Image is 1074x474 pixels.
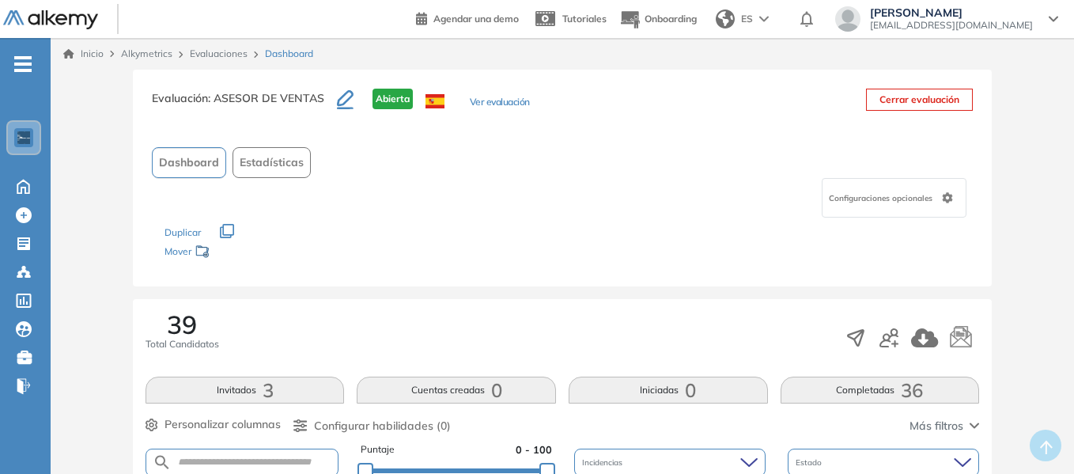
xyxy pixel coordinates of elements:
img: Logo [3,10,98,30]
button: Completadas36 [781,377,980,404]
button: Iniciadas0 [569,377,768,404]
span: Personalizar columnas [165,416,281,433]
span: Duplicar [165,226,201,238]
span: [PERSON_NAME] [870,6,1033,19]
span: : ASESOR DE VENTAS [208,91,324,105]
button: Cuentas creadas0 [357,377,556,404]
span: Tutoriales [562,13,607,25]
h3: Evaluación [152,89,337,122]
span: Alkymetrics [121,47,172,59]
button: Más filtros [909,418,979,434]
button: Dashboard [152,147,226,178]
i: - [14,63,32,66]
span: Incidencias [582,457,626,468]
span: Más filtros [909,418,963,434]
img: ESP [425,94,444,108]
span: Puntaje [361,442,395,457]
span: Dashboard [159,154,219,171]
img: https://assets.alkemy.org/workspaces/1802/d452bae4-97f6-47ab-b3bf-1c40240bc960.jpg [17,131,30,144]
button: Invitados3 [146,377,345,404]
a: Inicio [63,47,104,61]
span: [EMAIL_ADDRESS][DOMAIN_NAME] [870,19,1033,32]
img: arrow [759,16,769,22]
button: Configurar habilidades (0) [293,418,451,434]
img: SEARCH_ALT [153,453,172,472]
button: Onboarding [619,2,697,36]
span: Dashboard [265,47,313,61]
span: Onboarding [645,13,697,25]
button: Personalizar columnas [146,416,281,433]
span: ES [741,12,753,26]
span: Total Candidatos [146,337,219,351]
span: Estado [796,457,825,468]
button: Estadísticas [233,147,311,178]
button: Ver evaluación [470,95,530,112]
span: 39 [167,312,197,337]
span: Abierta [372,89,413,109]
div: Mover [165,238,323,267]
button: Cerrar evaluación [866,89,973,111]
a: Evaluaciones [190,47,248,59]
span: Estadísticas [240,154,304,171]
a: Agendar una demo [416,8,519,27]
span: 0 - 100 [516,442,552,457]
img: world [716,9,735,28]
span: Configurar habilidades (0) [314,418,451,434]
div: Configuraciones opcionales [822,178,966,218]
span: Agendar una demo [433,13,519,25]
span: Configuraciones opcionales [829,192,936,204]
